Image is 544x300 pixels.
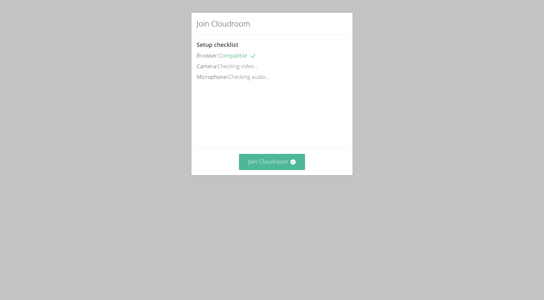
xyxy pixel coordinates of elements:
[228,73,269,80] span: Checking audio...
[219,52,256,59] span: Compatible
[239,154,305,170] button: Join Cloudroom
[197,73,228,80] span: Microphone:
[197,52,219,59] span: Browser:
[197,41,238,48] span: Setup checklist
[217,62,258,70] span: Checking video...
[197,18,250,29] h2: Join Cloudroom
[197,62,217,70] span: Camera:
